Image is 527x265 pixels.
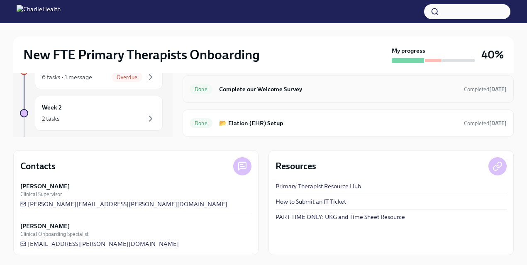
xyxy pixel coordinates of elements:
[276,160,316,173] h4: Resources
[276,213,405,221] a: PART-TIME ONLY: UKG and Time Sheet Resource
[276,197,346,206] a: How to Submit an IT Ticket
[20,230,88,238] span: Clinical Onboarding Specialist
[20,200,227,208] a: [PERSON_NAME][EMAIL_ADDRESS][PERSON_NAME][DOMAIN_NAME]
[17,5,61,18] img: CharlieHealth
[20,240,179,248] a: [EMAIL_ADDRESS][PERSON_NAME][DOMAIN_NAME]
[190,86,212,92] span: Done
[489,120,507,126] strong: [DATE]
[23,46,260,63] h2: New FTE Primary Therapists Onboarding
[20,96,163,131] a: Week 22 tasks
[219,85,457,94] h6: Complete our Welcome Survey
[489,86,507,92] strong: [DATE]
[20,190,62,198] span: Clinical Supervisor
[190,117,507,130] a: Done📂 Elation (EHR) SetupCompleted[DATE]
[42,114,59,123] div: 2 tasks
[464,119,507,127] span: August 18th, 2025 14:56
[20,222,70,230] strong: [PERSON_NAME]
[464,120,507,126] span: Completed
[392,46,425,55] strong: My progress
[20,160,56,173] h4: Contacts
[42,73,92,81] div: 6 tasks • 1 message
[42,103,62,112] h6: Week 2
[276,182,361,190] a: Primary Therapist Resource Hub
[20,182,70,190] strong: [PERSON_NAME]
[464,85,507,93] span: August 16th, 2025 18:22
[219,119,457,128] h6: 📂 Elation (EHR) Setup
[190,83,507,96] a: DoneComplete our Welcome SurveyCompleted[DATE]
[481,47,504,62] h3: 40%
[464,86,507,92] span: Completed
[190,120,212,126] span: Done
[112,74,142,80] span: Overdue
